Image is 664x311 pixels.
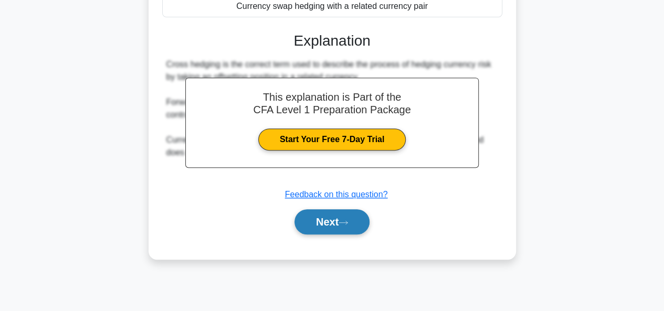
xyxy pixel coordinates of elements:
[294,209,370,234] button: Next
[285,190,388,199] a: Feedback on this question?
[168,32,496,50] h3: Explanation
[166,58,498,159] div: Cross hedging is the correct term used to describe the process of hedging currency risk by taking...
[258,128,406,151] a: Start Your Free 7-Day Trial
